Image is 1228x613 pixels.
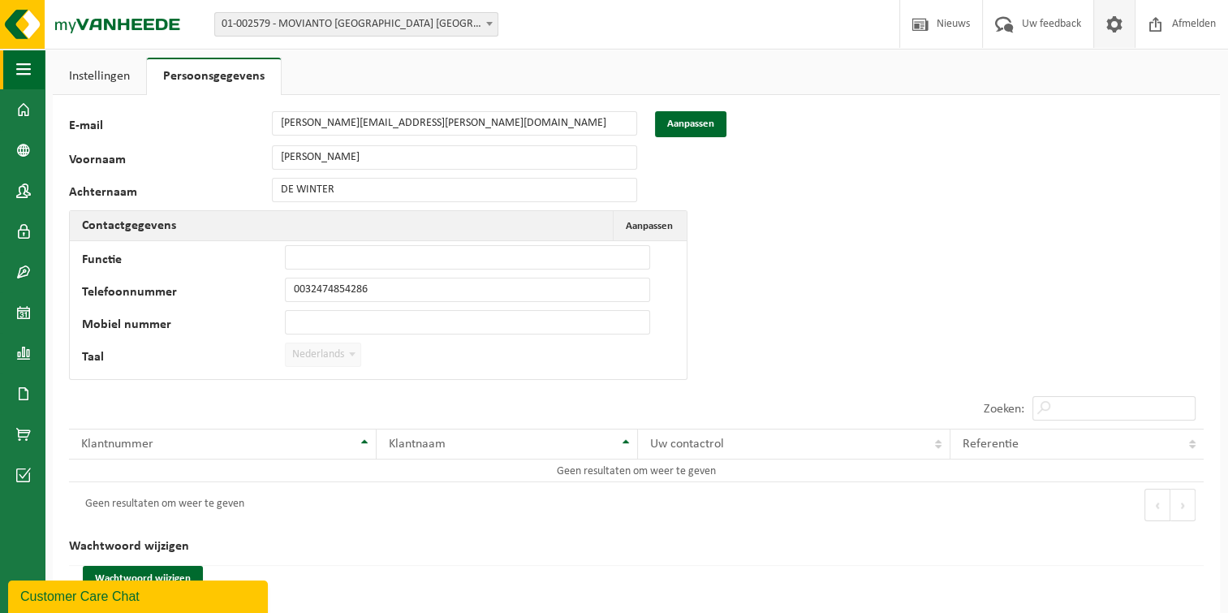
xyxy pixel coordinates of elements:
button: Aanpassen [613,211,685,240]
span: 01-002579 - MOVIANTO BELGIUM NV - EREMBODEGEM [215,13,498,36]
span: Referentie [963,438,1019,451]
h2: Contactgegevens [70,211,188,240]
a: Instellingen [53,58,146,95]
span: Aanpassen [626,221,673,231]
button: Aanpassen [655,111,726,137]
div: Geen resultaten om weer te geven [77,490,244,520]
label: Achternaam [69,186,272,202]
label: Telefoonnummer [82,286,285,302]
label: Voornaam [69,153,272,170]
td: Geen resultaten om weer te geven [69,460,1204,482]
iframe: chat widget [8,577,271,613]
span: 01-002579 - MOVIANTO BELGIUM NV - EREMBODEGEM [214,12,498,37]
h2: Wachtwoord wijzigen [69,528,1204,566]
span: Klantnaam [389,438,446,451]
label: E-mail [69,119,272,137]
input: E-mail [272,111,637,136]
label: Zoeken: [984,403,1024,416]
button: Previous [1144,489,1170,521]
span: Uw contactrol [650,438,724,451]
label: Taal [82,351,285,367]
span: Nederlands [285,343,361,367]
label: Mobiel nummer [82,318,285,335]
span: Klantnummer [81,438,153,451]
button: Next [1170,489,1196,521]
label: Functie [82,253,285,270]
a: Persoonsgegevens [147,58,281,95]
span: Nederlands [286,343,360,366]
button: Wachtwoord wijzigen [83,566,203,592]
